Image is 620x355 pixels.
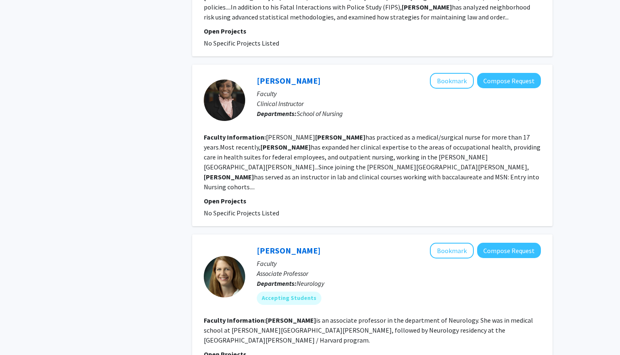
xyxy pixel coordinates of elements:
[430,243,474,258] button: Add Emily Johnson to Bookmarks
[297,279,324,287] span: Neurology
[430,73,474,89] button: Add Nicole Johnson to Bookmarks
[315,133,365,141] b: [PERSON_NAME]
[204,133,540,191] fg-read-more: [PERSON_NAME] has practiced as a medical/surgical nurse for more than 17 years.Most recently, has...
[257,268,541,278] p: Associate Professor
[266,316,316,324] b: [PERSON_NAME]
[261,143,311,151] b: [PERSON_NAME]
[257,258,541,268] p: Faculty
[204,316,266,324] b: Faculty Information:
[257,292,321,305] mat-chip: Accepting Students
[204,209,279,217] span: No Specific Projects Listed
[477,73,541,88] button: Compose Request to Nicole Johnson
[204,39,279,47] span: No Specific Projects Listed
[204,173,254,181] b: [PERSON_NAME]
[257,279,297,287] b: Departments:
[204,196,541,206] p: Open Projects
[257,245,321,256] a: [PERSON_NAME]
[477,243,541,258] button: Compose Request to Emily Johnson
[402,3,452,11] b: [PERSON_NAME]
[257,75,321,86] a: [PERSON_NAME]
[204,316,533,344] fg-read-more: is an associate professor in the department of Neurology. She was in medical school at [PERSON_NA...
[204,133,266,141] b: Faculty Information:
[6,318,35,349] iframe: Chat
[257,89,541,99] p: Faculty
[257,99,541,109] p: Clinical Instructor
[257,109,297,118] b: Departments:
[204,26,541,36] p: Open Projects
[297,109,343,118] span: School of Nursing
